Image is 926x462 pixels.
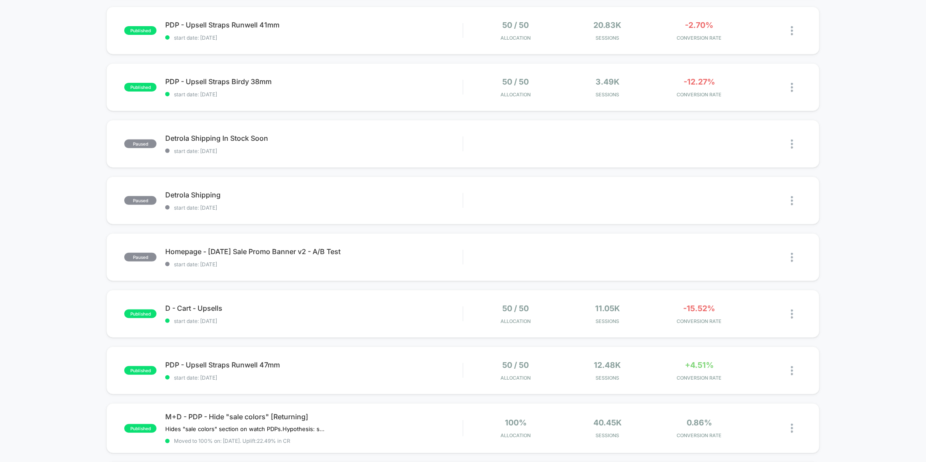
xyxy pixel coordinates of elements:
span: paused [124,253,157,262]
span: Moved to 100% on: [DATE] . Uplift: 22.49% in CR [174,438,290,444]
span: start date: [DATE] [165,34,463,41]
span: paused [124,196,157,205]
span: PDP - Upsell Straps Runwell 47mm [165,360,463,369]
img: close [791,309,793,319]
span: paused [124,139,157,148]
span: +4.51% [685,360,714,370]
img: close [791,253,793,262]
span: Allocation [501,375,531,381]
span: CONVERSION RATE [656,318,743,324]
span: 40.45k [593,418,622,427]
span: published [124,309,157,318]
span: Sessions [564,318,651,324]
span: Sessions [564,375,651,381]
span: M+D - PDP - Hide "sale colors" [Returning] [165,412,463,421]
span: published [124,366,157,375]
span: PDP - Upsell Straps Runwell 41mm [165,20,463,29]
span: Sessions [564,432,651,438]
span: D - Cart - Upsells [165,304,463,313]
span: start date: [DATE] [165,374,463,381]
span: Sessions [564,92,651,98]
span: 50 / 50 [503,360,529,370]
span: Detrola Shipping In Stock Soon [165,134,463,143]
span: 3.49k [596,77,620,86]
span: Allocation [501,35,531,41]
span: 11.05k [595,304,620,313]
span: Allocation [501,318,531,324]
span: start date: [DATE] [165,318,463,324]
img: close [791,366,793,375]
span: CONVERSION RATE [656,35,743,41]
span: 20.83k [594,20,622,30]
span: start date: [DATE] [165,148,463,154]
span: -2.70% [685,20,714,30]
span: -15.52% [684,304,715,313]
span: 50 / 50 [503,304,529,313]
span: start date: [DATE] [165,204,463,211]
span: -12.27% [684,77,715,86]
span: Detrola Shipping [165,190,463,199]
span: CONVERSION RATE [656,92,743,98]
span: Allocation [501,432,531,438]
img: close [791,139,793,149]
span: start date: [DATE] [165,261,463,268]
span: CONVERSION RATE [656,432,743,438]
span: 0.86% [687,418,712,427]
span: PDP - Upsell Straps Birdy 38mm [165,77,463,86]
span: CONVERSION RATE [656,375,743,381]
span: published [124,83,157,92]
span: Hides "sale colors" section on watch PDPs.Hypothesis: showcasing discounted versions of products ... [165,425,327,432]
span: Sessions [564,35,651,41]
span: published [124,424,157,433]
span: 100% [505,418,527,427]
img: close [791,83,793,92]
span: Homepage - [DATE] Sale Promo Banner v2 - A/B Test [165,247,463,256]
img: close [791,424,793,433]
span: published [124,26,157,35]
span: start date: [DATE] [165,91,463,98]
span: 50 / 50 [503,77,529,86]
img: close [791,26,793,35]
img: close [791,196,793,205]
span: 12.48k [594,360,621,370]
span: 50 / 50 [503,20,529,30]
span: Allocation [501,92,531,98]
